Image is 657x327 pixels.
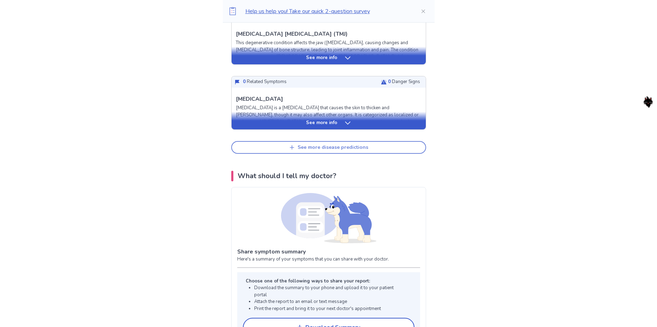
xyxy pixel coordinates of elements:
[237,256,420,263] p: Here's a summary of your symptoms that you can share with your doctor.
[245,7,409,16] p: Help us help you! Take our quick 2-question survey
[236,40,422,67] p: This degenerative condition affects the jaw ([MEDICAL_DATA], causing changes and [MEDICAL_DATA] o...
[388,78,391,85] span: 0
[306,119,337,127] p: See more info
[236,30,348,38] p: [MEDICAL_DATA] [MEDICAL_DATA] (TMJ)
[254,305,406,313] li: Print the report and bring it to your next doctor's appointment
[639,94,657,111] img: nwQQUkF69n14NQBe9j9EPszPABiCK8n5N0hSwJcw9+fkKwAA0pov2YQh96eOZyuQmvhU4FTgMAq8AIAeiCHWX55pAAAAAElFT...
[246,278,406,285] p: Choose one of the following ways to share your report:
[254,285,406,298] li: Download the summary to your phone and upload it to your patient portal
[306,54,337,62] p: See more info
[236,105,422,132] p: [MEDICAL_DATA] is a [MEDICAL_DATA] that causes the skin to thicken and [PERSON_NAME], though it m...
[243,78,287,86] p: Related Symptoms
[231,141,426,154] button: See more disease predictions
[298,145,368,151] div: See more disease predictions
[388,78,420,86] p: Danger Signs
[254,298,406,305] li: Attach the report to an email or text message
[237,247,420,256] p: Share symptom summary
[243,78,246,85] span: 0
[238,171,336,181] p: What should I tell my doctor?
[281,193,376,243] img: Shiba (Report)
[236,95,283,103] p: [MEDICAL_DATA]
